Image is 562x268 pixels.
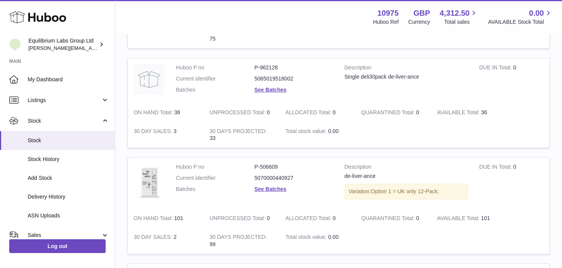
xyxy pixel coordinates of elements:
[479,164,513,172] strong: DUE IN Total
[28,97,101,104] span: Listings
[285,109,333,117] strong: ALLOCATED Total
[440,8,479,26] a: 4,312.50 Total sales
[371,188,439,194] span: Option 1 = UK only 12-Pack;
[176,174,254,182] dt: Current identifier
[254,186,286,192] a: See Batches
[437,109,481,117] strong: AVAILABLE Total
[285,215,333,223] strong: ALLOCATED Total
[474,58,549,103] td: 0
[28,193,109,201] span: Delivery History
[28,212,109,219] span: ASN Uploads
[280,209,355,228] td: 0
[28,117,101,125] span: Stock
[529,8,544,18] span: 0.00
[444,18,478,26] span: Total sales
[204,22,279,48] td: 75
[128,228,204,254] td: 2
[479,64,513,72] strong: DUE IN Total
[328,234,338,240] span: 0.00
[345,64,468,73] strong: Description
[176,75,254,82] dt: Current identifier
[361,215,416,223] strong: QUARANTINED Total
[134,128,174,136] strong: 30 DAY SALES
[134,64,164,95] img: product image
[209,215,267,223] strong: UNPROCESSED Total
[134,215,174,223] strong: ON HAND Total
[488,8,553,26] a: 0.00 AVAILABLE Stock Total
[328,128,338,134] span: 0.00
[488,18,553,26] span: AVAILABLE Stock Total
[373,18,399,26] div: Huboo Ref
[280,103,355,122] td: 0
[128,122,204,148] td: 3
[134,109,174,117] strong: ON HAND Total
[209,128,267,136] strong: 30 DAYS PROJECTED
[28,137,109,144] span: Stock
[345,173,468,180] div: de-liver-ance
[134,234,174,242] strong: 30 DAY SALES
[128,22,204,48] td: 0
[416,215,419,221] span: 0
[437,215,481,223] strong: AVAILABLE Total
[413,8,430,18] strong: GBP
[128,209,204,228] td: 101
[204,122,279,148] td: 33
[474,158,549,209] td: 0
[204,228,279,254] td: 99
[134,163,164,201] img: product image
[431,209,507,228] td: 101
[377,8,399,18] strong: 10975
[28,232,101,239] span: Sales
[440,8,470,18] span: 4,312.50
[176,86,254,94] dt: Batches
[254,174,333,182] dd: 5070000440927
[28,156,109,163] span: Stock History
[345,184,468,199] div: Variation:
[176,163,254,171] dt: Huboo P no
[345,73,468,81] div: Single deli30pack de-liver-ance
[361,109,416,117] strong: QUARANTINED Total
[254,163,333,171] dd: P-506609
[254,87,286,93] a: See Batches
[416,109,419,115] span: 0
[254,64,333,71] dd: P-962128
[28,45,154,51] span: [PERSON_NAME][EMAIL_ADDRESS][DOMAIN_NAME]
[285,128,328,136] strong: Total stock value
[209,109,267,117] strong: UNPROCESSED Total
[28,37,98,52] div: Equilibrium Labs Group Ltd
[204,209,279,228] td: 0
[176,64,254,71] dt: Huboo P no
[408,18,430,26] div: Currency
[9,239,106,253] a: Log out
[254,75,333,82] dd: 5065019518002
[209,234,267,242] strong: 30 DAYS PROJECTED
[285,234,328,242] strong: Total stock value
[431,103,507,122] td: 36
[204,103,279,122] td: 0
[176,186,254,193] dt: Batches
[345,163,468,173] strong: Description
[128,103,204,122] td: 36
[28,76,109,83] span: My Dashboard
[9,39,21,50] img: h.woodrow@theliverclinic.com
[28,174,109,182] span: Add Stock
